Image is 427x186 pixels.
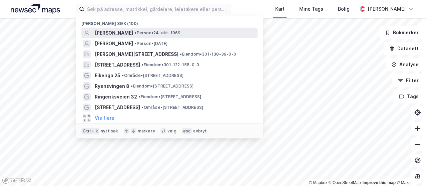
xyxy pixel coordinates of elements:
span: • [134,30,136,35]
div: Kart [275,5,285,13]
span: Person • [DATE] [134,41,167,46]
span: Eikenga 25 [95,72,120,80]
div: [PERSON_NAME] søk (100) [76,16,263,28]
div: nytt søk [101,128,118,134]
span: Ryensvingen 8 [95,82,129,90]
div: Ctrl + k [81,128,99,134]
div: Kontrollprogram for chat [394,154,427,186]
a: Improve this map [363,180,396,185]
div: Mine Tags [299,5,323,13]
span: • [141,105,143,110]
span: • [134,41,136,46]
span: Område • [STREET_ADDRESS] [141,105,203,110]
div: [PERSON_NAME] [368,5,406,13]
div: esc [182,128,192,134]
span: [PERSON_NAME][STREET_ADDRESS] [95,50,178,58]
div: velg [167,128,176,134]
span: Eiendom • [STREET_ADDRESS] [131,84,193,89]
span: • [141,62,143,67]
span: [STREET_ADDRESS] [95,61,140,69]
button: Bokmerker [379,26,424,39]
div: Bolig [338,5,350,13]
button: Vis flere [95,114,114,122]
iframe: Chat Widget [394,154,427,186]
span: Eiendom • [STREET_ADDRESS] [138,94,201,99]
input: Søk på adresse, matrikkel, gårdeiere, leietakere eller personer [84,4,231,14]
img: logo.a4113a55bc3d86da70a041830d287a7e.svg [11,4,60,14]
span: • [122,73,124,78]
button: Filter [392,74,424,87]
span: [STREET_ADDRESS] [95,103,140,111]
span: [PERSON_NAME] [95,40,133,48]
span: • [131,84,133,89]
span: Eiendom • 301-138-39-0-0 [180,52,236,57]
span: Område • [STREET_ADDRESS] [122,73,183,78]
span: Eiendom • 301-122-155-0-0 [141,62,199,68]
a: Mapbox homepage [2,176,31,184]
div: avbryt [193,128,207,134]
div: markere [138,128,155,134]
button: Datasett [384,42,424,55]
span: • [138,94,140,99]
span: • [180,52,182,57]
button: Analyse [386,58,424,71]
a: OpenStreetMap [329,180,361,185]
span: Ringeriksveien 32 [95,93,137,101]
a: Mapbox [309,180,327,185]
span: Person • 24. okt. 1969 [134,30,180,36]
span: [PERSON_NAME] [95,29,133,37]
button: Tags [393,90,424,103]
